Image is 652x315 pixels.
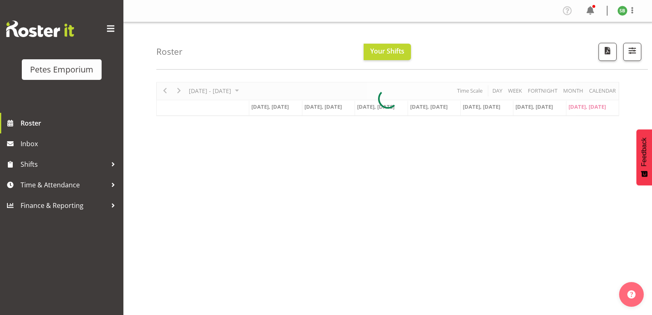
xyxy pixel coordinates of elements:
span: Shifts [21,158,107,170]
img: help-xxl-2.png [627,290,636,299]
button: Your Shifts [364,44,411,60]
span: Your Shifts [370,47,404,56]
button: Filter Shifts [623,43,641,61]
span: Feedback [640,138,648,166]
img: Rosterit website logo [6,21,74,37]
h4: Roster [156,47,183,56]
img: stephanie-burden9828.jpg [617,6,627,16]
div: Petes Emporium [30,63,93,76]
span: Time & Attendance [21,179,107,191]
span: Roster [21,117,119,129]
button: Feedback - Show survey [636,129,652,185]
span: Finance & Reporting [21,199,107,212]
button: Download a PDF of the roster according to the set date range. [599,43,617,61]
span: Inbox [21,138,119,150]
